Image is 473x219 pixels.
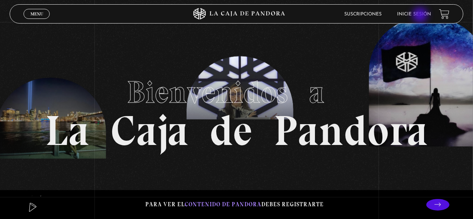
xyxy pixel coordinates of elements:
[439,9,449,19] a: View your shopping cart
[397,12,431,17] a: Inicie sesión
[345,12,382,17] a: Suscripciones
[45,67,428,152] h1: La Caja de Pandora
[145,199,324,210] p: Para ver el debes registrarte
[30,12,43,16] span: Menu
[28,18,46,24] span: Cerrar
[127,74,346,111] span: Bienvenidos a
[185,201,261,208] span: contenido de Pandora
